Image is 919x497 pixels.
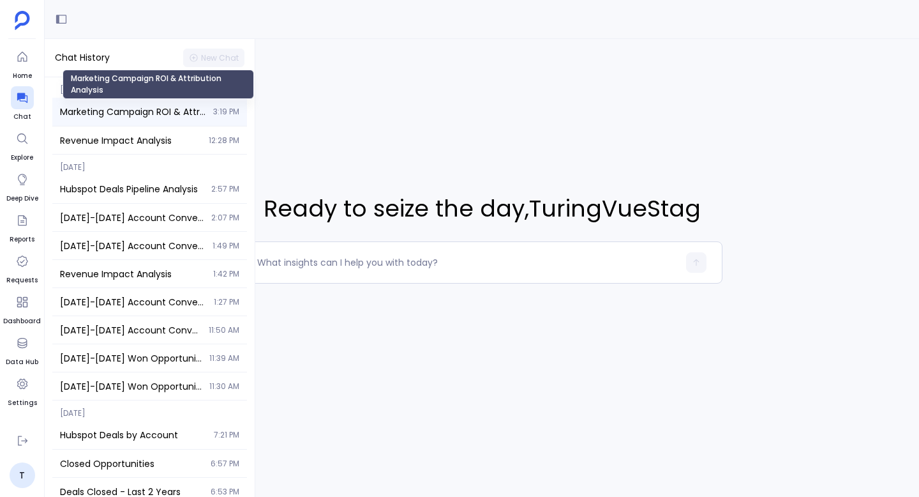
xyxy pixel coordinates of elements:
span: Closed Opportunities [60,457,203,470]
div: Marketing Campaign ROI & Attribution Analysis [63,70,254,99]
img: petavue logo [15,11,30,30]
a: T [10,463,35,488]
span: 2023-2024 Account Conversions [60,296,206,309]
a: Data Hub [6,332,38,367]
span: [DATE] [52,401,247,418]
span: 1:27 PM [214,297,239,307]
span: Dashboard [3,316,41,326]
span: [DATE]-[DATE] Won Opportunities [60,380,202,393]
span: Hubspot Deals Pipeline Analysis [60,183,204,195]
span: 2023-2024 Account Conversions [60,324,201,337]
span: Revenue Impact Analysis [60,268,205,280]
a: Requests [6,250,38,286]
a: Settings [8,372,37,408]
span: Marketing Campaign ROI & Attribution Analysis [60,105,205,118]
span: [DATE] [52,155,247,172]
span: 2:07 PM [211,213,239,223]
span: Data Hub [6,357,38,367]
span: Chat History [55,51,110,65]
span: Revenue Impact Analysis [60,134,201,147]
a: Chat [11,86,34,122]
span: Chat [11,112,34,122]
a: Explore [11,127,34,163]
span: 7:21 PM [214,430,239,440]
span: Reports [10,234,34,245]
span: 11:50 AM [209,325,239,335]
span: 11:30 AM [209,381,239,392]
span: [DATE] [52,77,247,95]
a: Dashboard [3,291,41,326]
span: 12:28 PM [209,135,239,146]
span: Settings [8,398,37,408]
span: Deep Dive [6,194,38,204]
a: Deep Dive [6,168,38,204]
span: Explore [11,153,34,163]
span: Home [11,71,34,81]
span: 2023-2024 Account Conversions [60,211,204,224]
span: 2023-2024 Account Conversions [60,240,205,252]
span: 6:53 PM [211,487,239,497]
span: Ready to seize the day , TuringVueStag [241,192,722,226]
span: 3:19 PM [213,107,239,117]
span: 2:57 PM [211,184,239,194]
span: 6:57 PM [211,459,239,469]
span: [DATE]-[DATE] Won Opportunities [60,352,202,365]
span: Requests [6,275,38,286]
span: Hubspot Deals by Account [60,429,206,441]
a: Reports [10,209,34,245]
span: 11:39 AM [209,353,239,363]
a: Home [11,45,34,81]
span: 1:49 PM [213,241,239,251]
span: 1:42 PM [213,269,239,279]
